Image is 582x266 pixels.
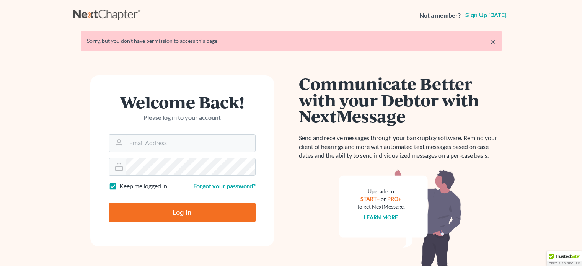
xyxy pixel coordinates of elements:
[357,203,405,211] div: to get NextMessage.
[109,203,256,222] input: Log In
[299,75,502,124] h1: Communicate Better with your Debtor with NextMessage
[126,135,255,152] input: Email Address
[490,37,496,46] a: ×
[360,196,380,202] a: START+
[464,12,509,18] a: Sign up [DATE]!
[357,188,405,195] div: Upgrade to
[547,251,582,266] div: TrustedSite Certified
[193,182,256,189] a: Forgot your password?
[387,196,401,202] a: PRO+
[419,11,461,20] strong: Not a member?
[364,214,398,220] a: Learn more
[87,37,496,45] div: Sorry, but you don't have permission to access this page
[381,196,386,202] span: or
[109,94,256,110] h1: Welcome Back!
[109,113,256,122] p: Please log in to your account
[119,182,167,191] label: Keep me logged in
[299,134,502,160] p: Send and receive messages through your bankruptcy software. Remind your client of hearings and mo...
